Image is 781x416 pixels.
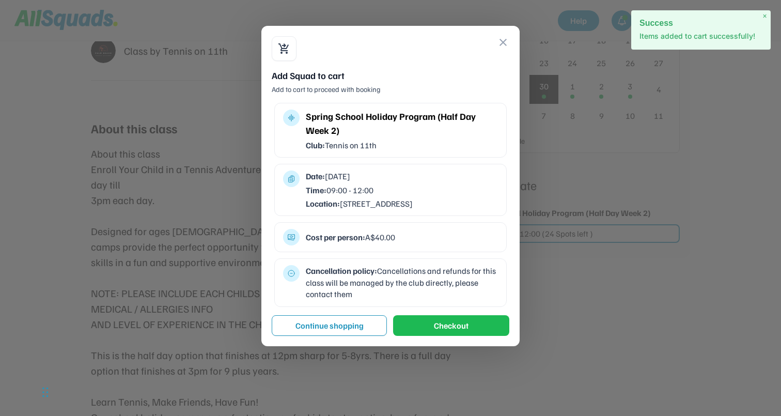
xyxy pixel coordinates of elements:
strong: Location: [306,198,340,209]
span: × [763,12,767,21]
div: Add Squad to cart [272,69,509,82]
strong: Time: [306,185,326,195]
div: A$40.00 [306,232,498,243]
div: 09:00 - 12:00 [306,184,498,196]
div: Spring School Holiday Program (Half Day Week 2) [306,110,498,137]
button: close [497,36,509,49]
p: Items added to cart successfully! [639,31,762,41]
div: [STREET_ADDRESS] [306,198,498,209]
button: Continue shopping [272,315,387,336]
strong: Cancellation policy: [306,266,377,276]
button: multitrack_audio [287,114,295,122]
button: Checkout [393,315,509,336]
div: [DATE] [306,171,498,182]
h2: Success [639,19,762,27]
strong: Date: [306,171,325,181]
div: Add to cart to proceed with booking [272,84,509,95]
div: Cancellations and refunds for this class will be managed by the club directly, please contact them [306,265,498,300]
button: shopping_cart_checkout [278,42,290,55]
strong: Club: [306,140,325,150]
strong: Cost per person: [306,232,365,242]
div: Tennis on 11th [306,140,498,151]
